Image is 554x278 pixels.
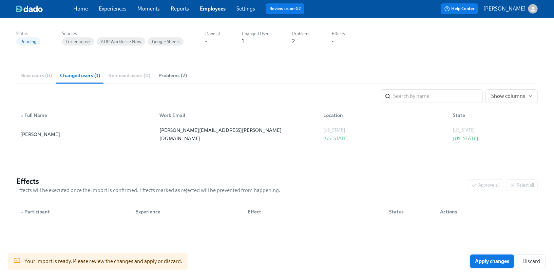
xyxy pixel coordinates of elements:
[62,30,184,37] label: Sources
[292,30,310,38] label: Problems
[384,205,435,219] div: Status
[205,30,220,38] label: Done at
[60,72,100,80] span: Changed users (1)
[160,126,316,142] div: [PERSON_NAME][EMAIL_ADDRESS][PERSON_NAME][DOMAIN_NAME]
[18,108,154,122] div: ▲Full Name
[16,5,43,12] img: dado
[242,38,244,45] div: 1
[154,108,318,122] div: Work Email
[323,126,445,134] div: [US_STATE]
[158,72,187,80] span: Problems (2)
[517,255,546,268] button: Discard
[16,187,280,194] p: Effects will be executed once the import is confirmed. Effects marked as rejected will be prevent...
[137,5,160,12] a: Moments
[242,205,384,219] div: Effect
[20,130,152,138] div: [PERSON_NAME]
[171,5,189,12] a: Reports
[20,114,24,117] span: ▲
[130,205,242,219] div: Experience
[245,208,384,216] div: Effect
[441,3,478,14] button: Help Center
[437,208,499,216] div: Actions
[16,5,73,12] a: dado
[133,208,242,216] div: Experience
[16,30,40,37] label: Status
[16,39,40,44] span: Pending
[62,39,94,44] span: Greenhouse
[18,111,154,119] div: Full Name
[20,210,24,214] span: ▲
[485,89,538,103] button: Show columns
[470,255,514,268] button: Apply changes
[292,38,295,45] div: 2
[266,3,304,14] button: Review us on G2
[332,38,333,45] div: -
[475,258,509,265] span: Apply changes
[318,108,448,122] div: Location
[448,108,536,122] div: State
[483,5,526,13] p: [PERSON_NAME]
[453,126,534,134] div: [US_STATE]
[24,255,182,268] div: Your import is ready. Please review the changes and apply or discard.
[97,39,145,44] span: ADP Workforce Now
[483,4,538,14] button: [PERSON_NAME]
[386,208,435,216] div: Status
[99,5,127,12] a: Experiences
[435,205,499,219] div: Actions
[453,134,534,142] div: [US_STATE]
[205,38,207,45] div: -
[236,5,255,12] a: Settings
[200,5,226,12] a: Employees
[332,30,345,38] label: Effects
[522,258,540,265] span: Discard
[157,111,318,119] div: Work Email
[16,176,280,187] h4: Effects
[444,5,475,12] span: Help Center
[242,30,270,38] label: Changed Users
[269,5,301,12] a: Review us on G2
[393,89,483,103] input: Search by name
[73,5,88,12] a: Home
[451,111,536,119] div: State
[18,205,130,219] div: ▲Participant
[321,111,448,119] div: Location
[18,208,130,216] div: Participant
[491,93,532,100] span: Show columns
[148,39,184,44] span: Google Sheets
[323,134,445,142] div: [US_STATE]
